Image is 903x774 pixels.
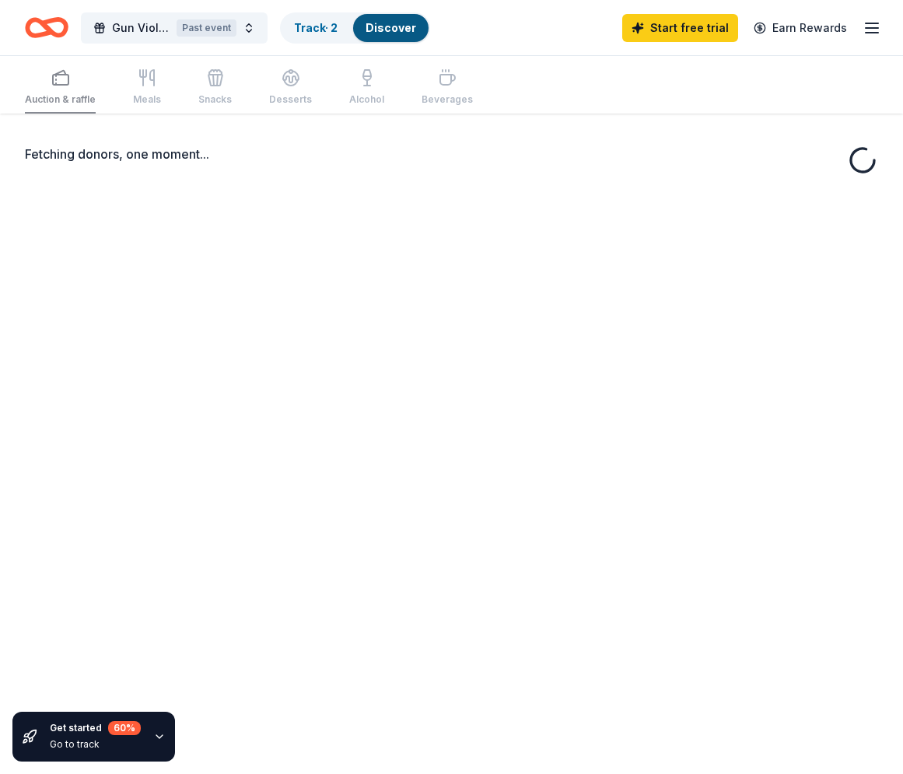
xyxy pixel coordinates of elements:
[50,738,141,751] div: Go to track
[280,12,430,44] button: Track· 2Discover
[744,14,856,42] a: Earn Rewards
[25,145,878,163] div: Fetching donors, one moment...
[108,721,141,735] div: 60 %
[622,14,738,42] a: Start free trial
[112,19,170,37] span: Gun Violence/Juneteenth Day Unity Prayer Walk
[81,12,268,44] button: Gun Violence/Juneteenth Day Unity Prayer WalkPast event
[177,19,236,37] div: Past event
[366,21,416,34] a: Discover
[25,9,68,46] a: Home
[50,721,141,735] div: Get started
[294,21,338,34] a: Track· 2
